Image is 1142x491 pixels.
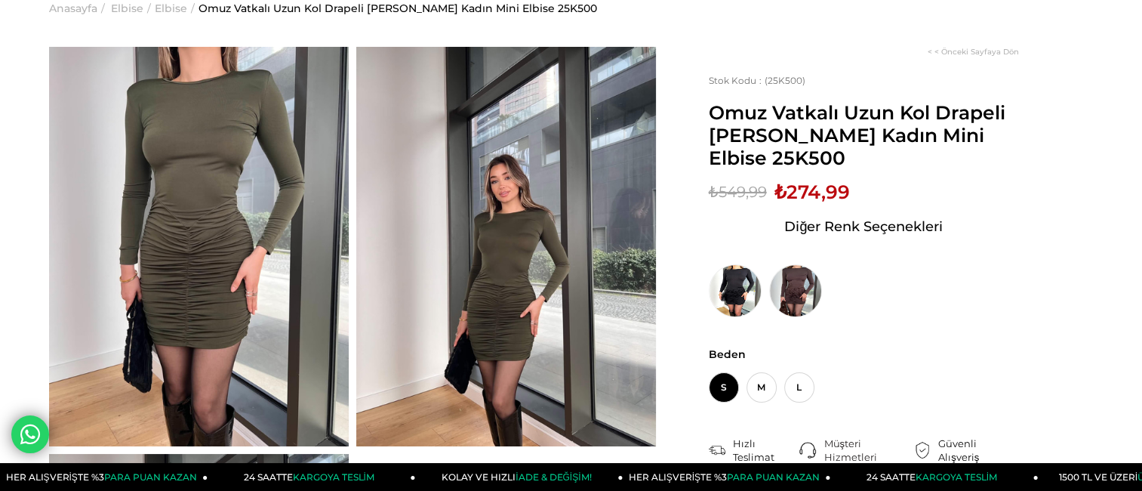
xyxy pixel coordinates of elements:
[293,471,374,483] span: KARGOYA TESLİM
[784,372,814,403] span: L
[356,47,656,446] img: Thomas Elbise 25K500
[709,75,805,86] span: (25K500)
[733,437,800,464] div: Hızlı Teslimat
[709,101,1019,169] span: Omuz Vatkalı Uzun Kol Drapeli [PERSON_NAME] Kadın Mini Elbise 25K500
[415,463,623,491] a: KOLAY VE HIZLIİADE & DEĞİŞİM!
[208,463,415,491] a: 24 SAATTEKARGOYA TESLİM
[914,442,931,459] img: security.png
[516,471,591,483] span: İADE & DEĞİŞİM!
[49,47,349,446] img: Thomas Elbise 25K500
[623,463,830,491] a: HER ALIŞVERİŞTE %3PARA PUAN KAZAN
[709,75,765,86] span: Stok Kodu
[830,463,1038,491] a: 24 SAATTEKARGOYA TESLİM
[709,372,739,403] span: S
[727,471,820,483] span: PARA PUAN KAZAN
[938,437,1019,464] div: Güvenli Alışveriş
[784,215,943,239] span: Diğer Renk Seçenekleri
[709,347,1019,361] span: Beden
[709,264,762,317] img: Omuz Vatkalı Uzun Kol Drapeli Thomas Siyah Kadın Mini Elbise 25K500
[709,442,725,459] img: shipping.png
[709,181,767,203] span: ₺549,99
[769,264,822,317] img: Omuz Vatkalı Uzun Kol Drapeli Thomas Kahve Kadın Mini Elbise 25K500
[104,471,197,483] span: PARA PUAN KAZAN
[928,47,1019,57] a: < < Önceki Sayfaya Dön
[799,442,816,459] img: call-center.png
[823,437,914,464] div: Müşteri Hizmetleri
[916,471,997,483] span: KARGOYA TESLİM
[774,181,850,203] span: ₺274,99
[746,372,777,403] span: M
